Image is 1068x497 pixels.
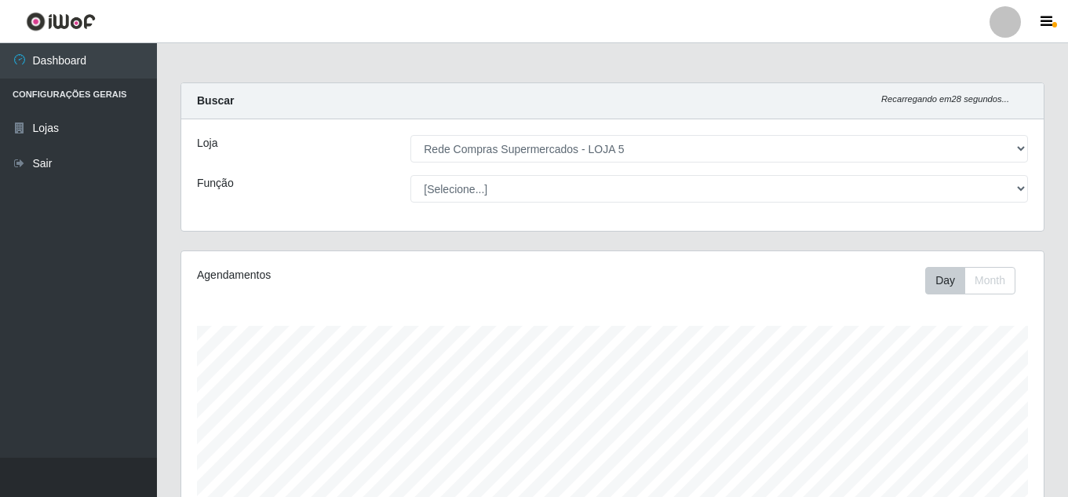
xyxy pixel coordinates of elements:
[197,94,234,107] strong: Buscar
[925,267,1028,294] div: Toolbar with button groups
[881,94,1009,104] i: Recarregando em 28 segundos...
[964,267,1015,294] button: Month
[26,12,96,31] img: CoreUI Logo
[197,175,234,192] label: Função
[925,267,1015,294] div: First group
[197,135,217,152] label: Loja
[925,267,965,294] button: Day
[197,267,530,283] div: Agendamentos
